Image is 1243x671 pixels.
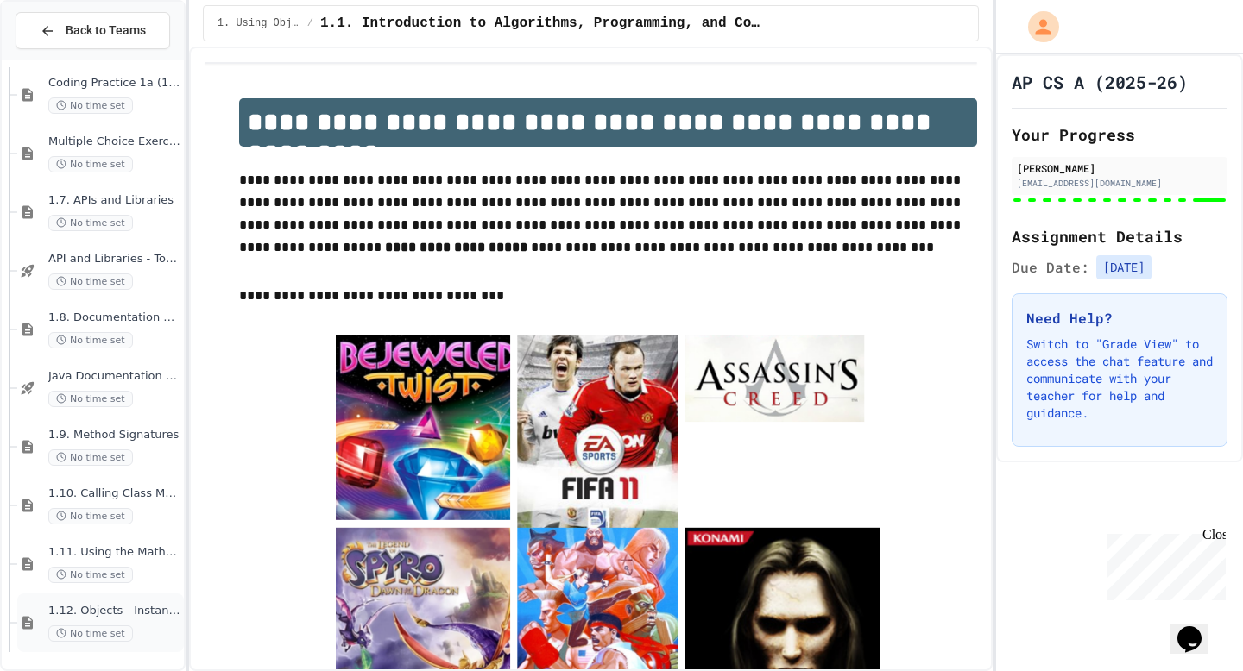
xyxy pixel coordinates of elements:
span: 1.11. Using the Math Class [48,545,180,560]
div: [PERSON_NAME] [1017,160,1222,176]
h2: Your Progress [1012,122,1227,147]
span: Back to Teams [66,22,146,40]
span: Java Documentation with Comments - Topic 1.8 [48,369,180,384]
span: No time set [48,567,133,583]
span: [DATE] [1096,255,1152,279]
div: Chat with us now!Close [7,7,119,110]
span: 1.1. Introduction to Algorithms, Programming, and Compilers [320,13,762,34]
span: / [307,16,313,30]
div: [EMAIL_ADDRESS][DOMAIN_NAME] [1017,177,1222,190]
span: No time set [48,156,133,172]
span: API and Libraries - Topic 1.7 [48,252,180,267]
span: 1.12. Objects - Instances of Classes [48,604,180,618]
span: 1.8. Documentation with Comments and Preconditions [48,310,180,325]
span: No time set [48,449,133,466]
iframe: chat widget [1170,602,1226,654]
span: 1. Using Objects and Methods [218,16,300,30]
iframe: chat widget [1100,527,1226,600]
h3: Need Help? [1026,308,1213,329]
button: Back to Teams [16,12,170,49]
span: No time set [48,215,133,231]
div: My Account [1010,7,1063,47]
h2: Assignment Details [1012,224,1227,248]
span: 1.9. Method Signatures [48,428,180,442]
span: No time set [48,625,133,642]
span: No time set [48,508,133,524]
span: 1.7. APIs and Libraries [48,193,180,208]
span: Due Date: [1012,257,1089,278]
span: No time set [48,273,133,290]
p: Switch to "Grade View" to access the chat feature and communicate with your teacher for help and ... [1026,335,1213,422]
span: Coding Practice 1a (1.1-1.6) [48,76,180,91]
span: No time set [48,332,133,348]
span: No time set [48,97,133,114]
span: Multiple Choice Exercises for Unit 1a (1.1-1.6) [48,135,180,149]
h1: AP CS A (2025-26) [1012,70,1188,94]
span: 1.10. Calling Class Methods [48,486,180,501]
span: No time set [48,391,133,407]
